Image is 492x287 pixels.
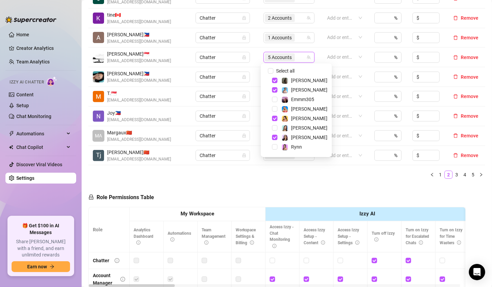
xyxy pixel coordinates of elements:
span: lock [242,55,246,59]
img: Angelica Cuyos [93,32,104,43]
button: Remove [451,112,481,120]
span: Chatter [200,72,246,82]
span: info-circle [457,241,461,245]
span: lock [242,16,246,20]
span: team [307,36,311,40]
span: Select tree node [272,97,277,102]
img: Jocelyn [282,116,288,122]
img: Emmm305 [282,97,288,103]
span: Remove [461,94,478,99]
span: [PERSON_NAME] [291,78,327,83]
span: Select all [273,67,297,75]
span: delete [453,16,458,20]
strong: My Workspace [181,211,214,217]
span: Select tree node [272,135,277,140]
span: 2 Accounts [265,14,295,22]
span: Automations [168,231,191,242]
img: Rynn [282,144,288,150]
span: [EMAIL_ADDRESS][DOMAIN_NAME] [107,117,171,123]
span: Chatter [200,131,246,141]
span: [PERSON_NAME] 🇨🇳 [107,149,171,156]
a: Team Analytics [16,59,50,64]
span: 🎁 Get $100 in AI Messages [12,223,70,236]
img: Vanessa [282,87,288,93]
span: 1 Accounts [268,34,292,41]
a: 2 [445,171,452,178]
span: 5 Accounts [268,54,292,61]
span: Automations [16,128,65,139]
a: 1 [437,171,444,178]
span: info-circle [204,241,208,245]
button: Earn nowarrow-right [12,261,70,272]
span: arrow-right [50,264,54,269]
span: Chat Copilot [16,142,65,153]
span: [EMAIL_ADDRESS][DOMAIN_NAME] [107,77,171,84]
strong: Izzy AI [360,211,375,217]
span: [EMAIL_ADDRESS][DOMAIN_NAME] [107,38,171,45]
li: Previous Page [428,171,436,179]
span: delete [453,35,458,40]
span: 1 Accounts [265,34,295,42]
span: delete [453,114,458,118]
span: lock [242,153,246,157]
button: Remove [451,92,481,100]
span: info-circle [321,241,325,245]
span: info-circle [120,277,125,282]
span: delete [453,153,458,158]
img: tine [93,13,104,24]
span: lock [242,94,246,98]
span: Analytics Dashboard [134,228,153,245]
span: Select tree node [272,87,277,93]
span: Chatter [200,91,246,101]
span: lock [242,36,246,40]
span: [PERSON_NAME] 🇸🇬 [107,50,171,58]
span: info-circle [355,241,359,245]
span: tine 🇨🇦 [107,11,171,19]
span: Access Izzy Setup - Content [304,228,325,245]
span: left [430,173,434,177]
span: right [479,173,483,177]
img: Tj Espiritu [93,150,104,161]
button: left [428,171,436,179]
span: info-circle [250,241,254,245]
a: 5 [469,171,477,178]
button: Remove [451,132,481,140]
span: info-circle [272,244,276,248]
img: Trixia Sy [93,91,104,102]
li: 5 [469,171,477,179]
span: lock [242,75,246,79]
span: Izzy AI Chatter [10,79,44,85]
button: Remove [451,73,481,81]
button: Remove [451,34,481,42]
span: [PERSON_NAME] [291,135,327,140]
img: Amelia [282,125,288,131]
button: Remove [451,14,481,22]
span: Select tree node [272,144,277,150]
span: Remove [461,74,478,80]
span: info-circle [170,237,174,242]
a: Chat Monitoring [16,114,51,119]
button: Remove [451,53,481,61]
span: [EMAIL_ADDRESS][DOMAIN_NAME] [107,97,171,103]
span: [EMAIL_ADDRESS][DOMAIN_NAME] [107,19,171,25]
img: Brandy [282,78,288,84]
span: Emmm305 [291,97,314,102]
a: Content [16,92,34,97]
span: lock [242,134,246,138]
a: Discover Viral Videos [16,162,62,167]
li: Next Page [477,171,485,179]
span: info-circle [374,237,378,242]
a: 3 [453,171,460,178]
span: delete [453,55,458,60]
span: Turn on Izzy for Escalated Chats [406,228,429,245]
span: Rynn [291,144,302,150]
span: Turn off Izzy [372,231,395,242]
img: connie [93,71,104,82]
h5: Role Permissions Table [88,193,154,202]
span: Remove [461,15,478,21]
span: Access Izzy - Chat Monitoring [270,225,294,249]
span: MA [95,132,102,139]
